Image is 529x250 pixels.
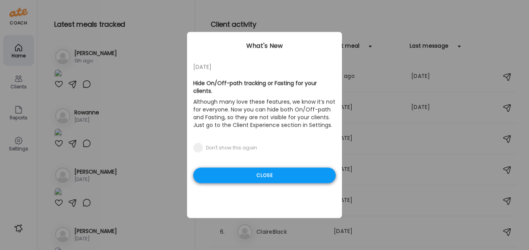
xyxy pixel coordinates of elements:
[193,168,336,183] div: Close
[193,62,336,72] div: [DATE]
[193,79,317,95] b: Hide On/Off-path tracking or Fasting for your clients.
[206,145,257,151] div: Don't show this again
[193,97,336,131] p: Although many love these features, we know it’s not for everyone. Now you can hide both On/Off-pa...
[187,41,342,51] div: What's New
